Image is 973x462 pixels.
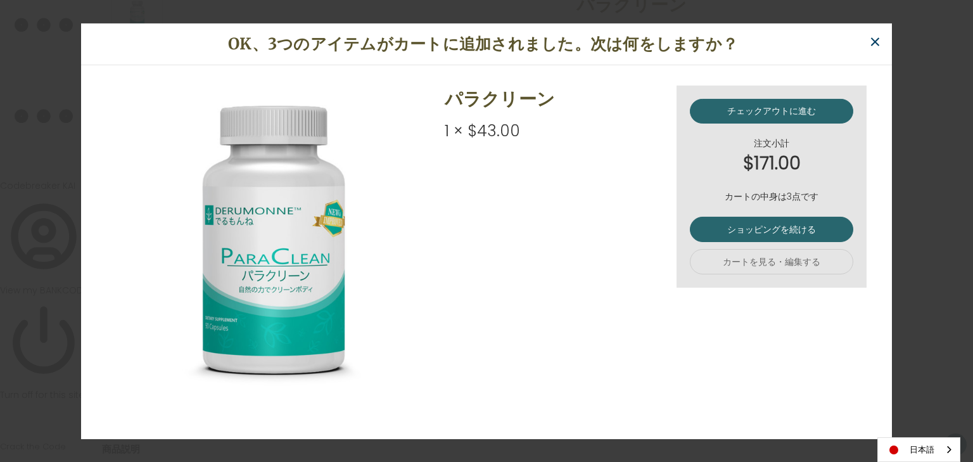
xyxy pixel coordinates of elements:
span: × [869,28,881,56]
h1: OK、3つのアイテムがカートに追加されました。次は何をしますか？ [101,32,865,56]
a: カートを見る・編集する [690,249,853,274]
div: 注文小計 [690,137,853,177]
div: 1 × $43.00 [445,119,663,143]
h2: パラクリーン [445,85,663,112]
div: Language [877,437,960,462]
aside: Language selected: 日本語 [877,437,960,462]
p: カートの中身は3点です [690,190,853,203]
a: チェックアウトに進む [690,98,853,124]
a: ショッピングを続ける [690,217,853,242]
img: パラクリーン [120,85,431,397]
strong: $171.00 [690,150,853,177]
a: 日本語 [878,438,960,461]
